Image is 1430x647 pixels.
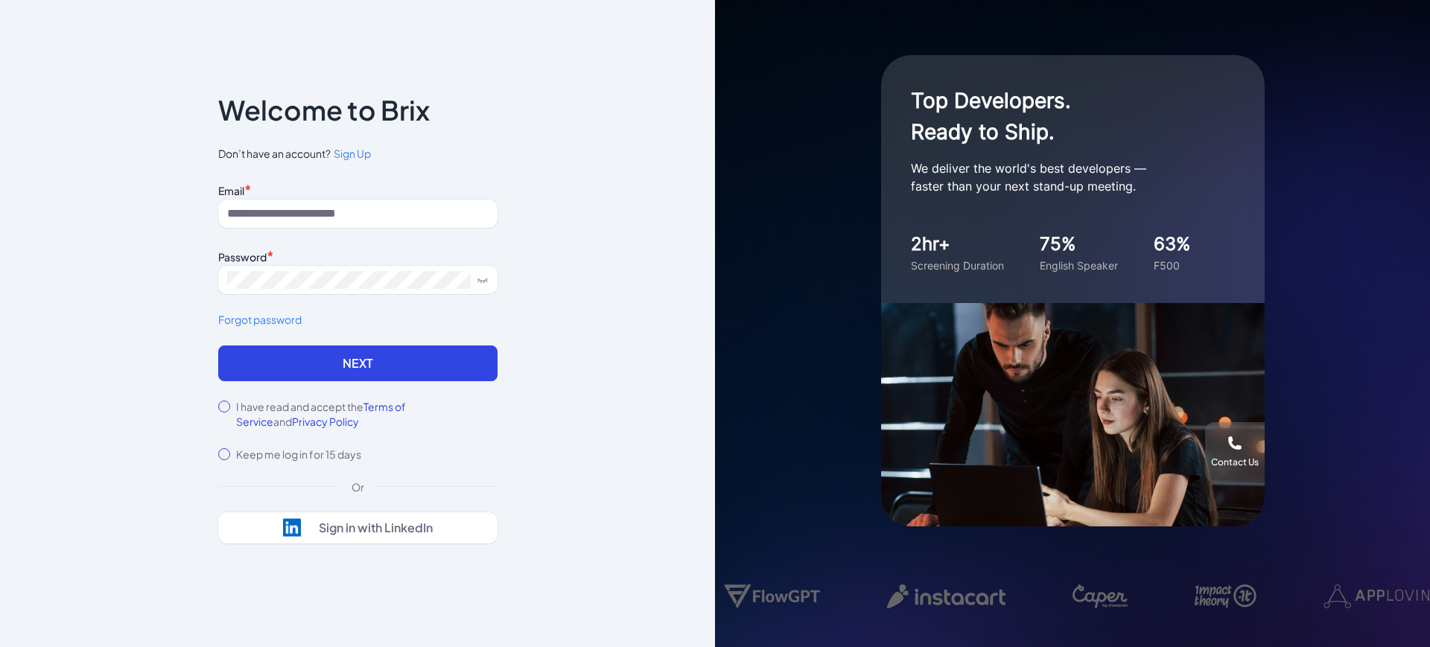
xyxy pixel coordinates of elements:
label: Password [218,250,267,264]
div: 2hr+ [911,231,1004,258]
a: Sign Up [331,146,371,162]
span: Privacy Policy [292,415,359,428]
label: Keep me log in for 15 days [236,447,361,462]
div: Or [340,479,376,494]
label: I have read and accept the and [236,399,498,429]
label: Email [218,184,244,197]
button: Next [218,345,498,381]
span: Sign Up [334,147,371,160]
p: We deliver the world's best developers — faster than your next stand-up meeting. [911,159,1209,195]
button: Sign in with LinkedIn [218,512,498,544]
div: Screening Duration [911,258,1004,273]
span: Terms of Service [236,400,406,428]
a: Forgot password [218,312,498,328]
div: F500 [1154,258,1191,273]
div: English Speaker [1040,258,1118,273]
span: Don’t have an account? [218,146,498,162]
div: 75% [1040,231,1118,258]
div: Sign in with LinkedIn [319,520,433,535]
p: Welcome to Brix [218,98,430,122]
h1: Top Developers. Ready to Ship. [911,85,1209,147]
button: Contact Us [1205,422,1265,482]
div: Contact Us [1211,456,1259,468]
div: 63% [1154,231,1191,258]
